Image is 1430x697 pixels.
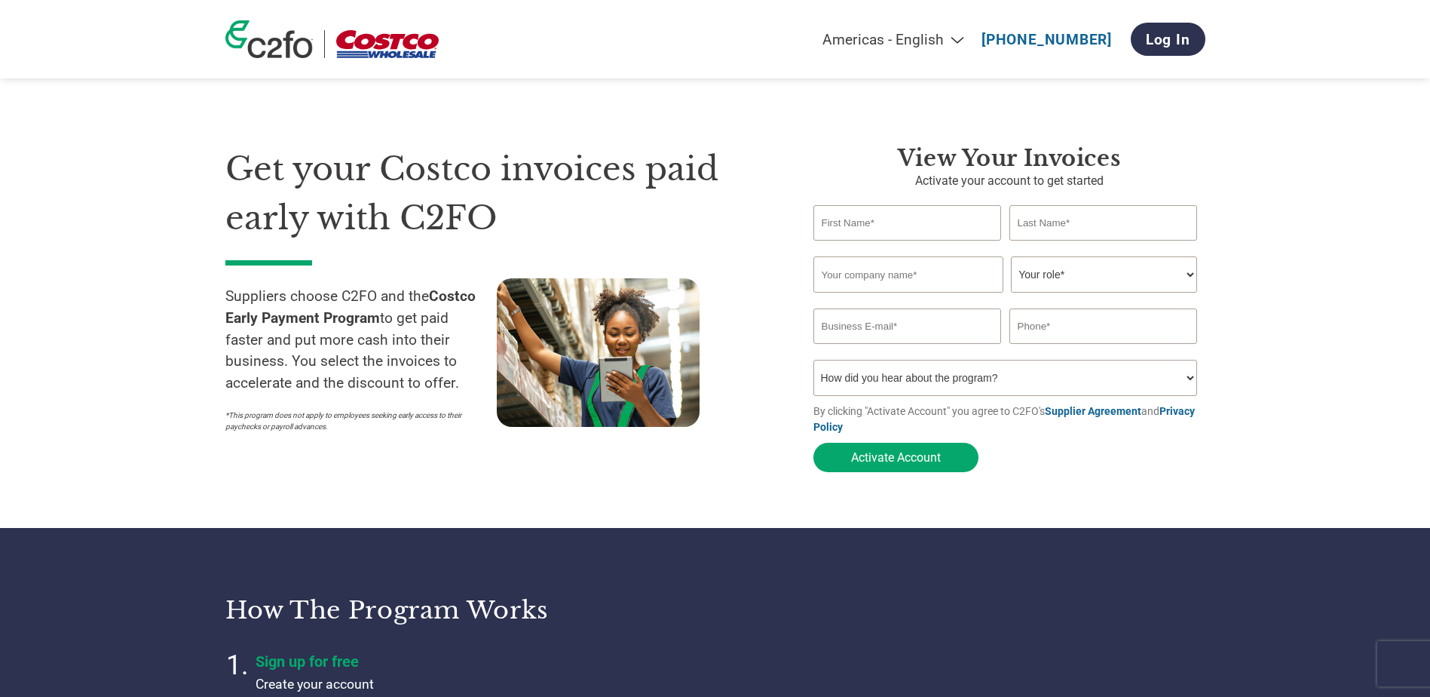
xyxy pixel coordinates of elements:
[813,443,978,472] button: Activate Account
[336,30,439,58] img: Costco
[813,242,1002,250] div: Invalid first name or first name is too long
[1131,23,1205,56] a: Log In
[813,205,1002,241] input: First Name*
[225,20,313,58] img: c2fo logo
[1045,405,1141,417] a: Supplier Agreement
[813,172,1205,190] p: Activate your account to get started
[813,405,1195,433] a: Privacy Policy
[225,286,497,395] p: Suppliers choose C2FO and the to get paid faster and put more cash into their business. You selec...
[256,652,632,671] h4: Sign up for free
[813,345,1002,354] div: Inavlid Email Address
[1009,345,1198,354] div: Inavlid Phone Number
[813,256,1003,293] input: Your company name*
[813,404,1205,435] p: By clicking "Activate Account" you agree to C2FO's and
[981,31,1112,48] a: [PHONE_NUMBER]
[225,287,476,327] strong: Costco Early Payment Program
[813,309,1002,344] input: Invalid Email format
[225,595,697,625] h3: How the program works
[497,278,700,427] img: supply chain worker
[225,145,768,242] h1: Get your Costco invoices paid early with C2FO
[1009,205,1198,241] input: Last Name*
[225,410,482,432] p: *This program does not apply to employees seeking early access to their paychecks or payroll adva...
[813,145,1205,172] h3: View Your Invoices
[1009,242,1198,250] div: Invalid last name or last name is too long
[813,294,1198,302] div: Invalid company name or company name is too long
[1009,309,1198,344] input: Phone*
[256,674,632,694] p: Create your account
[1011,256,1197,293] select: Title/Role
